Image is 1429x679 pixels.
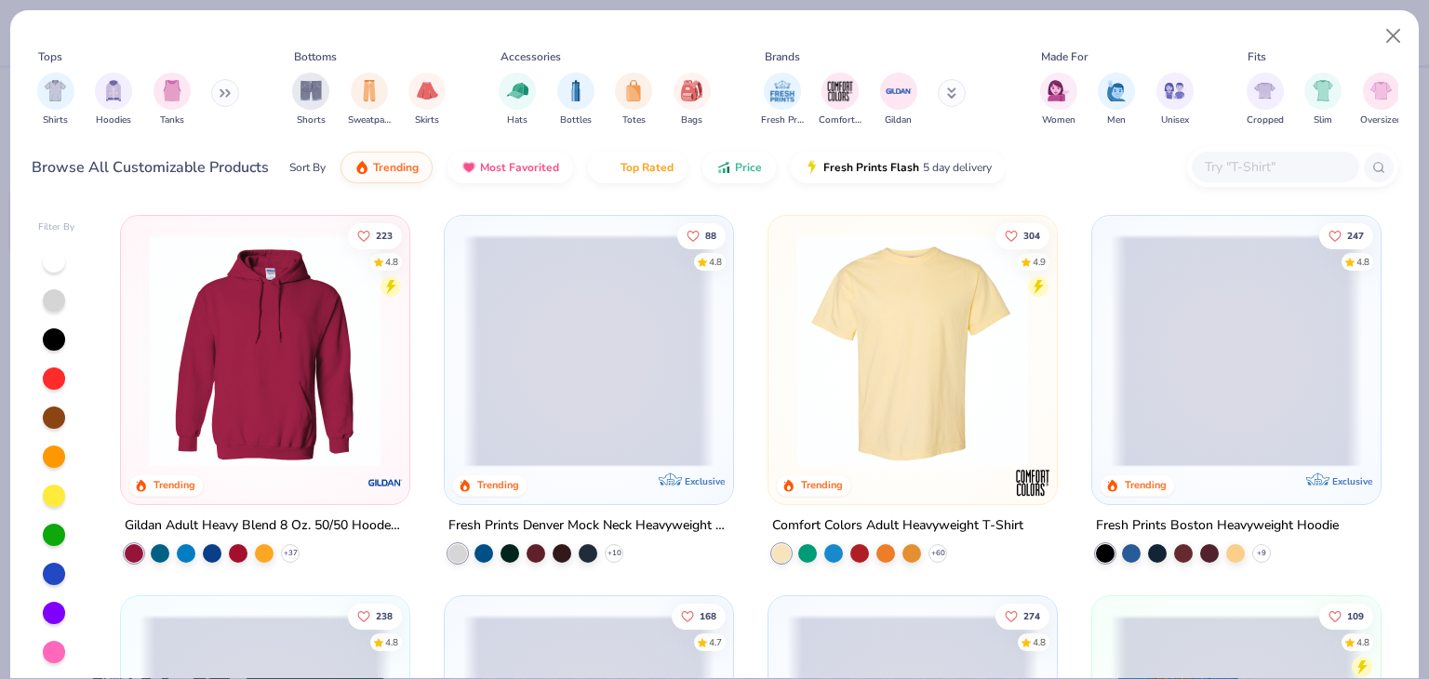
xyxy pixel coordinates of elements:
[1014,464,1051,501] img: Comfort Colors logo
[1360,73,1402,127] div: filter for Oversized
[297,113,326,127] span: Shorts
[292,73,329,127] div: filter for Shorts
[1304,73,1342,127] button: filter button
[566,80,586,101] img: Bottles Image
[140,234,391,467] img: 01756b78-01f6-4cc6-8d8a-3c30c1a0c8ac
[408,73,446,127] button: filter button
[367,464,404,501] img: Gildan logo
[507,113,528,127] span: Hats
[1156,73,1194,127] button: filter button
[923,157,992,179] span: 5 day delivery
[1248,48,1266,65] div: Fits
[103,80,124,101] img: Hoodies Image
[560,113,592,127] span: Bottles
[622,113,646,127] span: Totes
[289,159,326,176] div: Sort By
[672,603,726,629] button: Like
[284,548,298,559] span: + 37
[700,611,716,620] span: 168
[1356,635,1369,649] div: 4.8
[761,113,804,127] span: Fresh Prints
[709,635,722,649] div: 4.7
[608,548,621,559] span: + 10
[96,113,131,127] span: Hoodies
[615,73,652,127] div: filter for Totes
[354,160,369,175] img: trending.gif
[768,77,796,105] img: Fresh Prints Image
[588,152,688,183] button: Top Rated
[995,603,1049,629] button: Like
[1040,73,1077,127] button: filter button
[38,220,75,234] div: Filter By
[154,73,191,127] div: filter for Tanks
[602,160,617,175] img: TopRated.gif
[1107,113,1126,127] span: Men
[623,80,644,101] img: Totes Image
[705,231,716,240] span: 88
[348,113,391,127] span: Sweatpants
[885,77,913,105] img: Gildan Image
[37,73,74,127] div: filter for Shirts
[349,222,403,248] button: Like
[1360,113,1402,127] span: Oversized
[377,231,394,240] span: 223
[1319,222,1373,248] button: Like
[1041,48,1088,65] div: Made For
[501,48,561,65] div: Accessories
[373,160,419,175] span: Trending
[1313,80,1333,101] img: Slim Image
[1254,80,1275,101] img: Cropped Image
[448,514,729,538] div: Fresh Prints Denver Mock Neck Heavyweight Sweatshirt
[674,73,711,127] button: filter button
[1161,113,1189,127] span: Unisex
[447,152,573,183] button: Most Favorited
[300,80,322,101] img: Shorts Image
[1370,80,1392,101] img: Oversized Image
[1106,80,1127,101] img: Men Image
[1042,113,1075,127] span: Women
[1257,548,1266,559] span: + 9
[930,548,944,559] span: + 60
[45,80,66,101] img: Shirts Image
[341,152,433,183] button: Trending
[1356,255,1369,269] div: 4.8
[43,113,68,127] span: Shirts
[160,113,184,127] span: Tanks
[499,73,536,127] button: filter button
[819,73,861,127] div: filter for Comfort Colors
[995,222,1049,248] button: Like
[1203,156,1346,178] input: Try "T-Shirt"
[1098,73,1135,127] button: filter button
[765,48,800,65] div: Brands
[735,160,762,175] span: Price
[674,73,711,127] div: filter for Bags
[702,152,776,183] button: Price
[1048,80,1069,101] img: Women Image
[461,160,476,175] img: most_fav.gif
[826,77,854,105] img: Comfort Colors Image
[37,73,74,127] button: filter button
[348,73,391,127] button: filter button
[1247,73,1284,127] div: filter for Cropped
[417,80,438,101] img: Skirts Image
[162,80,182,101] img: Tanks Image
[507,80,528,101] img: Hats Image
[819,73,861,127] button: filter button
[1098,73,1135,127] div: filter for Men
[1319,603,1373,629] button: Like
[1376,19,1411,54] button: Close
[1331,475,1371,487] span: Exclusive
[154,73,191,127] button: filter button
[681,80,701,101] img: Bags Image
[1360,73,1402,127] button: filter button
[1033,255,1046,269] div: 4.9
[415,113,439,127] span: Skirts
[772,514,1023,538] div: Comfort Colors Adult Heavyweight T-Shirt
[499,73,536,127] div: filter for Hats
[1164,80,1185,101] img: Unisex Image
[685,475,725,487] span: Exclusive
[1304,73,1342,127] div: filter for Slim
[615,73,652,127] button: filter button
[709,255,722,269] div: 4.8
[823,160,919,175] span: Fresh Prints Flash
